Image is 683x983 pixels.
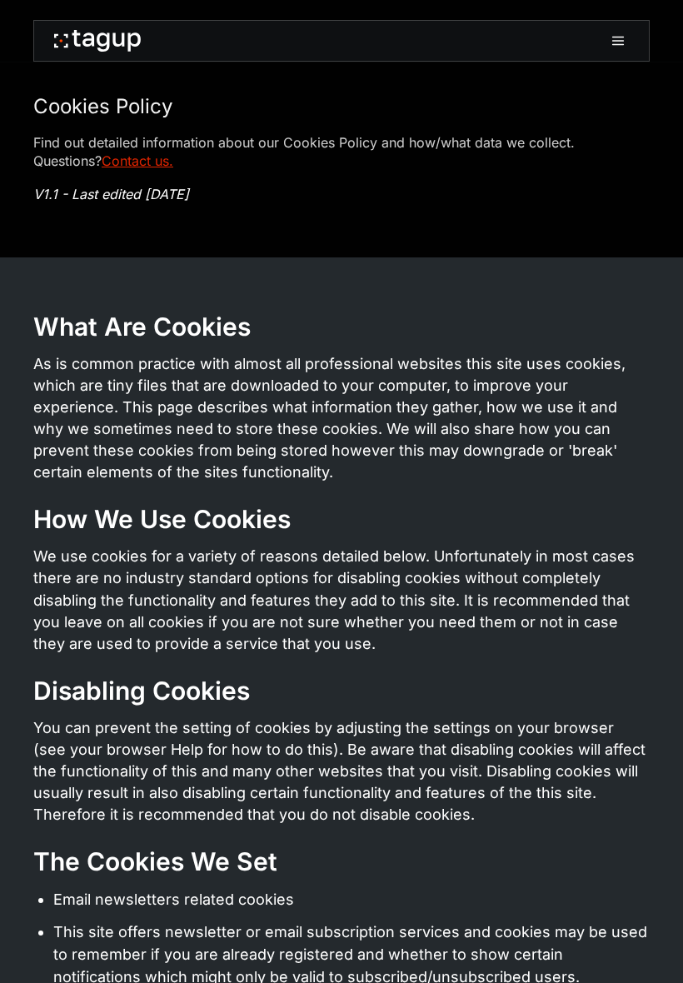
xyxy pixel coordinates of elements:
[102,152,173,169] a: Contact us.
[33,717,650,826] p: You can prevent the setting of cookies by adjusting the settings on your browser (see your browse...
[33,546,650,654] p: We use cookies for a variety of reasons detailed below. Unfortunately in most cases there are no ...
[33,353,650,484] p: As is common practice with almost all professional websites this site uses cookies, which are tin...
[33,133,650,171] p: Find out detailed information about our Cookies Policy and how/what data we collect. Questions?
[33,675,250,707] strong: Disabling Cookies
[33,184,650,204] div: V1.1 - Last edited [DATE]
[33,93,650,120] h1: Cookies Policy
[33,503,291,536] strong: How We Use Cookies
[33,311,251,343] strong: What Are Cookies
[33,846,277,878] strong: The Cookies We Set
[53,888,650,911] li: Email newsletters related cookies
